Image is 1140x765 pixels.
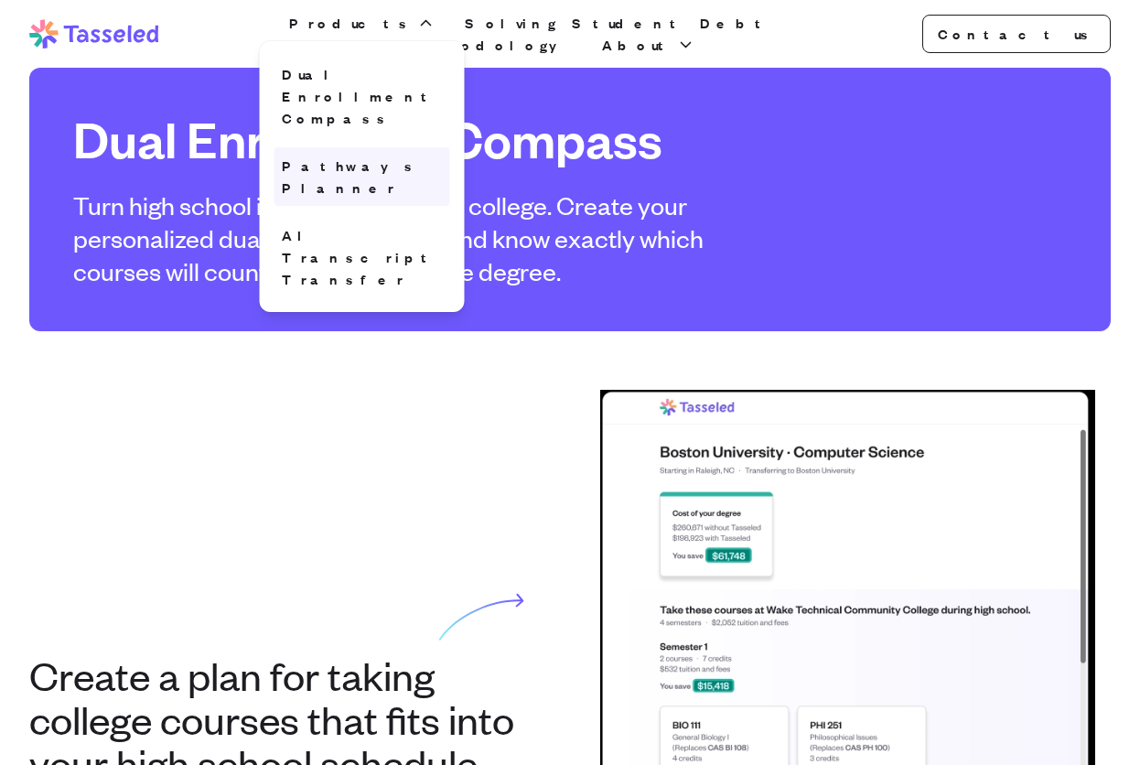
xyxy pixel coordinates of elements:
button: About [598,34,699,56]
h1: Dual Enrollment Compass [73,112,776,167]
a: Dual Enrollment Compass [274,56,450,136]
span: Products [289,12,414,34]
a: Data Methodology [307,34,576,56]
button: Products [285,12,439,34]
a: Contact us [922,15,1111,53]
a: Pathways Planner [274,147,450,206]
a: AI Transcript Transfer [274,217,450,297]
a: Solving Student Debt [461,12,774,34]
p: Turn high school into a head start on college. Create your personalized dual enrollment plan and ... [73,189,776,287]
span: About [602,34,673,56]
